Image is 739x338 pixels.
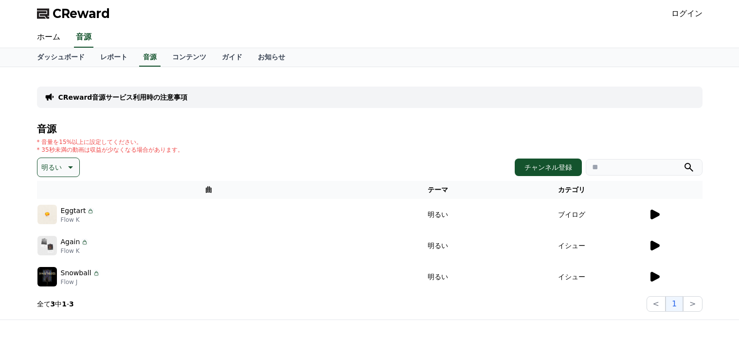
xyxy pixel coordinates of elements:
[37,158,80,177] button: 明るい
[29,48,92,67] a: ダッシュボード
[92,48,135,67] a: レポート
[139,48,161,67] a: 音源
[37,124,703,134] h4: 音源
[37,205,57,224] img: music
[62,300,67,308] strong: 1
[37,181,380,199] th: 曲
[61,237,80,247] p: Again
[164,48,214,67] a: コンテンツ
[37,146,183,154] p: * 35秒未満の動画は収益が少なくなる場合があります。
[496,181,648,199] th: カテゴリ
[380,261,496,292] td: 明るい
[37,236,57,255] img: music
[515,159,582,176] button: チャンネル登録
[41,160,62,174] p: 明るい
[496,230,648,261] td: イシュー
[380,230,496,261] td: 明るい
[37,6,110,21] a: CReward
[69,300,74,308] strong: 3
[61,216,95,224] p: Flow K
[647,296,666,312] button: <
[683,296,702,312] button: >
[37,267,57,286] img: music
[496,199,648,230] td: ブイログ
[250,48,293,67] a: お知らせ
[496,261,648,292] td: イシュー
[380,199,496,230] td: 明るい
[51,300,55,308] strong: 3
[380,181,496,199] th: テーマ
[29,27,68,48] a: ホーム
[666,296,683,312] button: 1
[61,278,100,286] p: Flow J
[37,138,183,146] p: * 音量を15%以上に設定してください。
[61,206,86,216] p: Eggtart
[53,6,110,21] span: CReward
[58,92,188,102] a: CReward音源サービス利用時の注意事項
[61,247,89,255] p: Flow K
[214,48,250,67] a: ガイド
[37,299,74,309] p: 全て 中 -
[61,268,91,278] p: Snowball
[671,8,703,19] a: ログイン
[74,27,93,48] a: 音源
